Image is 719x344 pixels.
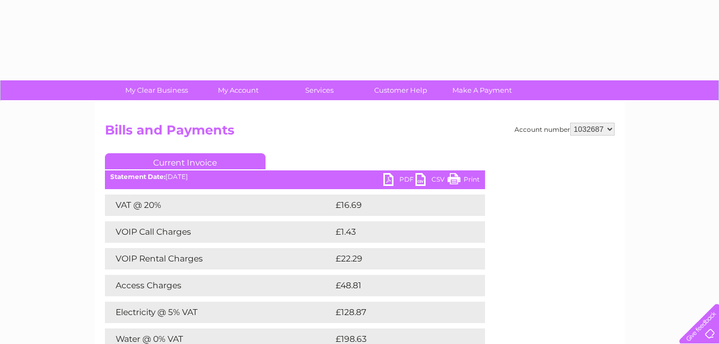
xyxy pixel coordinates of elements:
td: £16.69 [333,195,463,216]
a: Customer Help [357,80,445,100]
a: CSV [415,173,448,189]
td: £22.29 [333,248,463,270]
a: My Clear Business [112,80,201,100]
div: Account number [514,123,615,136]
b: Statement Date: [110,173,165,181]
a: Print [448,173,480,189]
a: My Account [194,80,282,100]
td: VAT @ 20% [105,195,333,216]
a: Current Invoice [105,153,266,169]
td: £48.81 [333,275,463,296]
td: VOIP Rental Charges [105,248,333,270]
td: £1.43 [333,221,459,243]
td: £128.87 [333,302,465,323]
td: VOIP Call Charges [105,221,333,243]
td: Access Charges [105,275,333,296]
a: Services [275,80,364,100]
div: [DATE] [105,173,485,181]
a: PDF [383,173,415,189]
td: Electricity @ 5% VAT [105,302,333,323]
h2: Bills and Payments [105,123,615,143]
a: Make A Payment [438,80,526,100]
